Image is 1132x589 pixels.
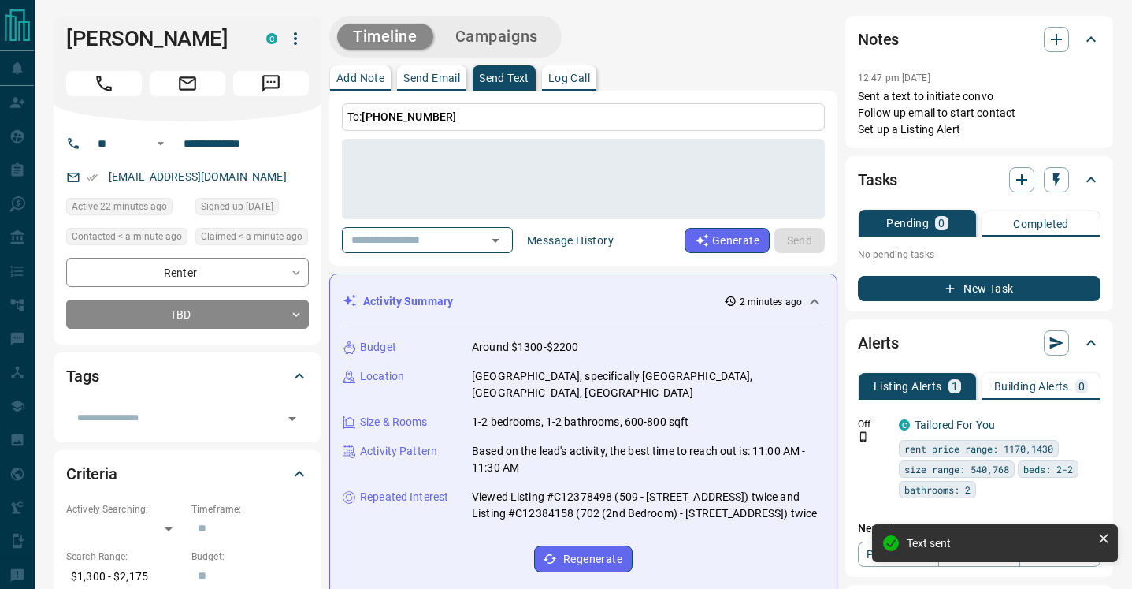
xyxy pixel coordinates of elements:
[858,330,899,356] h2: Alerts
[904,441,1053,457] span: rent price range: 1170,1430
[201,199,273,214] span: Signed up [DATE]
[858,27,899,52] h2: Notes
[360,368,404,385] p: Location
[938,218,945,229] p: 0
[281,408,303,430] button: Open
[403,73,460,84] p: Send Email
[472,368,824,401] p: [GEOGRAPHIC_DATA], specifically [GEOGRAPHIC_DATA], [GEOGRAPHIC_DATA], [GEOGRAPHIC_DATA]
[337,24,433,50] button: Timeline
[360,443,437,460] p: Activity Pattern
[66,26,243,51] h1: [PERSON_NAME]
[342,103,825,131] p: To:
[66,198,187,220] div: Sun Sep 14 2025
[191,550,309,564] p: Budget:
[1013,218,1069,229] p: Completed
[66,71,142,96] span: Call
[534,546,633,572] button: Regenerate
[1023,461,1073,477] span: beds: 2-2
[858,276,1100,301] button: New Task
[915,419,995,431] a: Tailored For You
[109,170,287,183] a: [EMAIL_ADDRESS][DOMAIN_NAME]
[87,172,98,183] svg: Email Verified
[858,88,1100,138] p: Sent a text to initiate convo Follow up email to start contact Set up a Listing Alert
[66,363,98,389] h2: Tags
[472,443,824,476] p: Based on the lead's activity, the best time to reach out is: 11:00 AM - 11:30 AM
[858,542,939,567] a: Property
[685,228,770,253] button: Generate
[440,24,554,50] button: Campaigns
[518,228,623,253] button: Message History
[484,229,507,252] button: Open
[360,489,448,505] p: Repeated Interest
[479,73,529,84] p: Send Text
[858,161,1100,199] div: Tasks
[363,293,453,310] p: Activity Summary
[548,73,590,84] p: Log Call
[151,134,170,153] button: Open
[66,258,309,287] div: Renter
[201,229,302,244] span: Claimed < a minute ago
[858,21,1100,58] div: Notes
[858,324,1100,362] div: Alerts
[343,287,824,316] div: Activity Summary2 minutes ago
[904,482,971,498] span: bathrooms: 2
[66,357,309,395] div: Tags
[66,455,309,493] div: Criteria
[66,502,184,516] p: Actively Searching:
[191,502,309,516] p: Timeframe:
[266,33,277,44] div: condos.ca
[362,110,456,123] span: [PHONE_NUMBER]
[874,381,942,392] p: Listing Alerts
[858,73,930,84] p: 12:47 pm [DATE]
[472,414,688,431] p: 1-2 bedrooms, 1-2 bathrooms, 600-800 sqft
[195,198,309,220] div: Mon Sep 08 2025
[150,71,225,96] span: Email
[899,419,910,431] div: condos.ca
[740,295,802,309] p: 2 minutes ago
[72,229,182,244] span: Contacted < a minute ago
[858,243,1100,267] p: No pending tasks
[195,228,309,250] div: Sun Sep 14 2025
[858,167,897,192] h2: Tasks
[994,381,1069,392] p: Building Alerts
[904,461,1009,477] span: size range: 540,768
[1078,381,1085,392] p: 0
[858,417,889,431] p: Off
[472,489,824,522] p: Viewed Listing #C12378498 (509 - [STREET_ADDRESS]) twice and Listing #C12384158 (702 (2nd Bedroom...
[858,431,869,442] svg: Push Notification Only
[952,381,958,392] p: 1
[472,339,578,356] p: Around $1300-$2200
[66,228,187,250] div: Sun Sep 14 2025
[886,218,929,229] p: Pending
[336,73,384,84] p: Add Note
[907,537,1091,550] div: Text sent
[360,414,428,431] p: Size & Rooms
[66,550,184,564] p: Search Range:
[233,71,309,96] span: Message
[360,339,396,356] p: Budget
[72,199,167,214] span: Active 22 minutes ago
[66,461,117,486] h2: Criteria
[858,520,1100,537] p: New Alert:
[66,300,309,329] div: TBD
